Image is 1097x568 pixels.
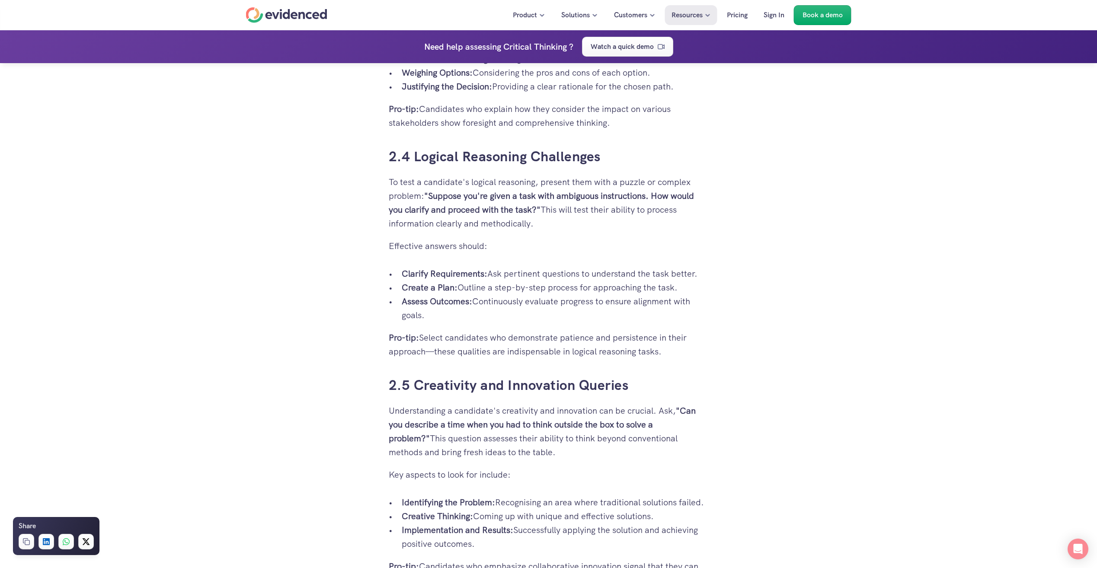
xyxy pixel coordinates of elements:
[402,294,709,322] p: Continuously evaluate progress to ensure alignment with goals.
[1068,539,1088,559] div: Open Intercom Messenger
[389,376,709,395] h3: 2.5 Creativity and Innovation Queries
[402,524,513,536] strong: Implementation and Results:
[19,520,36,532] h6: Share
[803,10,843,21] p: Book a demo
[402,296,472,307] strong: Assess Outcomes:
[720,5,754,25] a: Pricing
[402,81,492,92] strong: Justifying the Decision:
[727,10,748,21] p: Pricing
[582,37,673,57] a: Watch a quick demo
[389,190,696,215] strong: "Suppose you're given a task with ambiguous instructions. How would you clarify and proceed with ...
[389,175,709,230] p: To test a candidate's logical reasoning, present them with a puzzle or complex problem: This will...
[672,10,703,21] p: Resources
[402,497,495,508] strong: Identifying the Problem:
[402,523,709,551] p: Successfully applying the solution and achieving positive outcomes.
[402,67,473,78] strong: Weighing Options:
[424,40,501,54] p: Need help assessing
[402,66,709,80] p: Considering the pros and cons of each option.
[389,147,709,166] h3: 2.4 Logical Reasoning Challenges
[389,332,419,343] strong: Pro-tip:
[402,281,709,294] p: Outline a step-by-step process for approaching the task.
[764,10,784,21] p: Sign In
[503,40,567,54] h4: Critical Thinking
[389,103,419,115] strong: Pro-tip:
[402,282,457,293] strong: Create a Plan:
[402,267,709,281] p: Ask pertinent questions to understand the task better.
[389,405,698,444] strong: "Can you describe a time when you had to think outside the box to solve a problem?"
[402,53,491,64] strong: Information Gathering:
[561,10,590,21] p: Solutions
[794,5,851,25] a: Book a demo
[569,40,573,54] h4: ?
[614,10,647,21] p: Customers
[402,495,709,509] p: Recognising an area where traditional solutions failed.
[402,509,709,523] p: Coming up with unique and effective solutions.
[389,404,709,459] p: Understanding a candidate's creativity and innovation can be crucial. Ask, This question assesses...
[402,80,709,93] p: Providing a clear rationale for the chosen path.
[402,511,473,522] strong: Creative Thinking:
[513,10,537,21] p: Product
[389,239,709,253] p: Effective answers should:
[591,41,654,52] p: Watch a quick demo
[246,7,327,23] a: Home
[389,468,709,482] p: Key aspects to look for include:
[402,268,487,279] strong: Clarify Requirements:
[757,5,791,25] a: Sign In
[389,331,709,358] p: Select candidates who demonstrate patience and persistence in their approach—these qualities are ...
[389,102,709,130] p: Candidates who explain how they consider the impact on various stakeholders show foresight and co...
